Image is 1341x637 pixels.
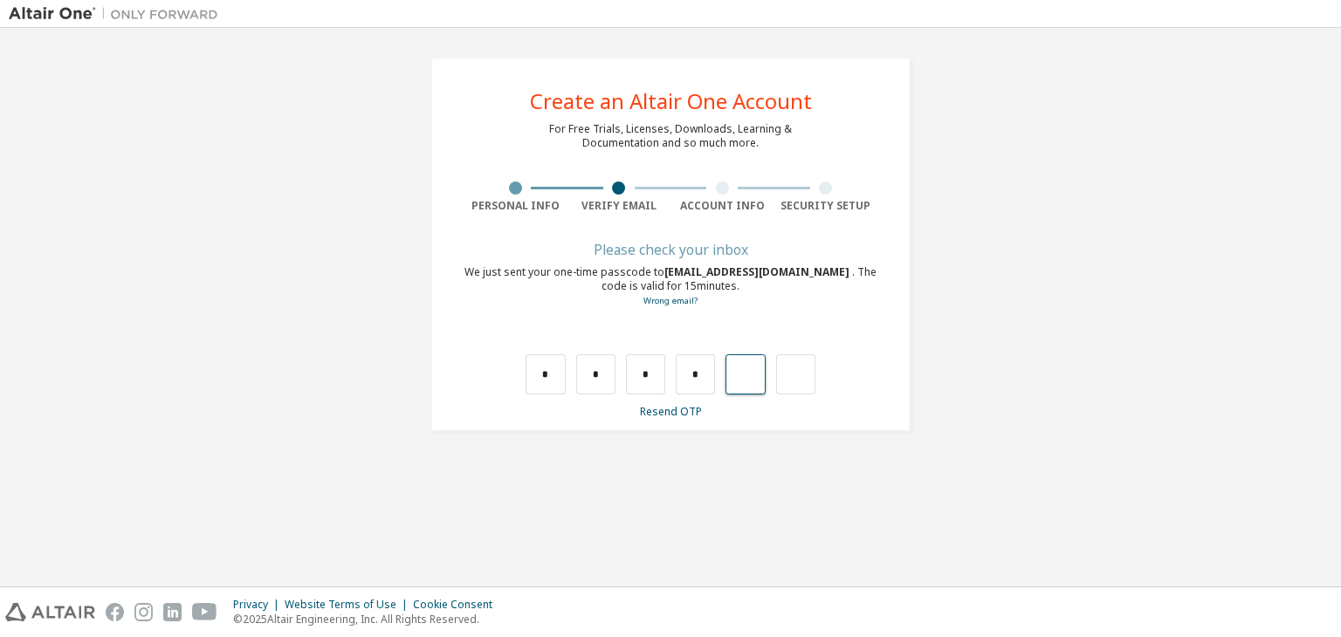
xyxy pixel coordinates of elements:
[233,612,503,627] p: © 2025 Altair Engineering, Inc. All Rights Reserved.
[106,603,124,621] img: facebook.svg
[774,199,878,213] div: Security Setup
[464,265,877,308] div: We just sent your one-time passcode to . The code is valid for 15 minutes.
[9,5,227,23] img: Altair One
[192,603,217,621] img: youtube.svg
[464,244,877,255] div: Please check your inbox
[549,122,792,150] div: For Free Trials, Licenses, Downloads, Learning & Documentation and so much more.
[643,295,698,306] a: Go back to the registration form
[464,199,567,213] div: Personal Info
[664,264,852,279] span: [EMAIL_ADDRESS][DOMAIN_NAME]
[413,598,503,612] div: Cookie Consent
[134,603,153,621] img: instagram.svg
[233,598,285,612] div: Privacy
[670,199,774,213] div: Account Info
[5,603,95,621] img: altair_logo.svg
[163,603,182,621] img: linkedin.svg
[640,404,702,419] a: Resend OTP
[285,598,413,612] div: Website Terms of Use
[530,91,812,112] div: Create an Altair One Account
[567,199,671,213] div: Verify Email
